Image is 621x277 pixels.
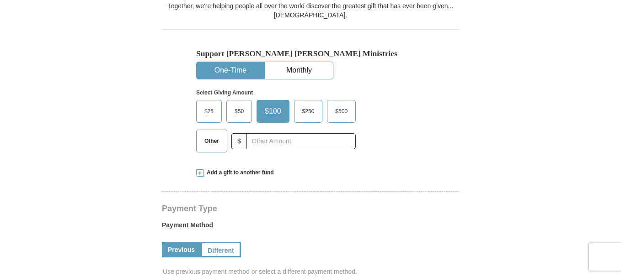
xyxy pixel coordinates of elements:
[331,105,352,118] span: $500
[197,62,264,79] button: One-Time
[196,49,425,58] h5: Support [PERSON_NAME] [PERSON_NAME] Ministries
[201,242,241,257] a: Different
[162,1,459,20] div: Together, we're helping people all over the world discover the greatest gift that has ever been g...
[298,105,319,118] span: $250
[231,133,247,149] span: $
[265,62,333,79] button: Monthly
[196,89,253,96] strong: Select Giving Amount
[260,105,286,118] span: $100
[162,205,459,212] h4: Payment Type
[162,220,459,234] label: Payment Method
[203,169,274,177] span: Add a gift to another fund
[162,242,201,257] a: Previous
[230,105,248,118] span: $50
[200,105,218,118] span: $25
[246,133,356,149] input: Other Amount
[163,267,460,276] span: Use previous payment method or select a different payment method.
[200,134,224,148] span: Other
